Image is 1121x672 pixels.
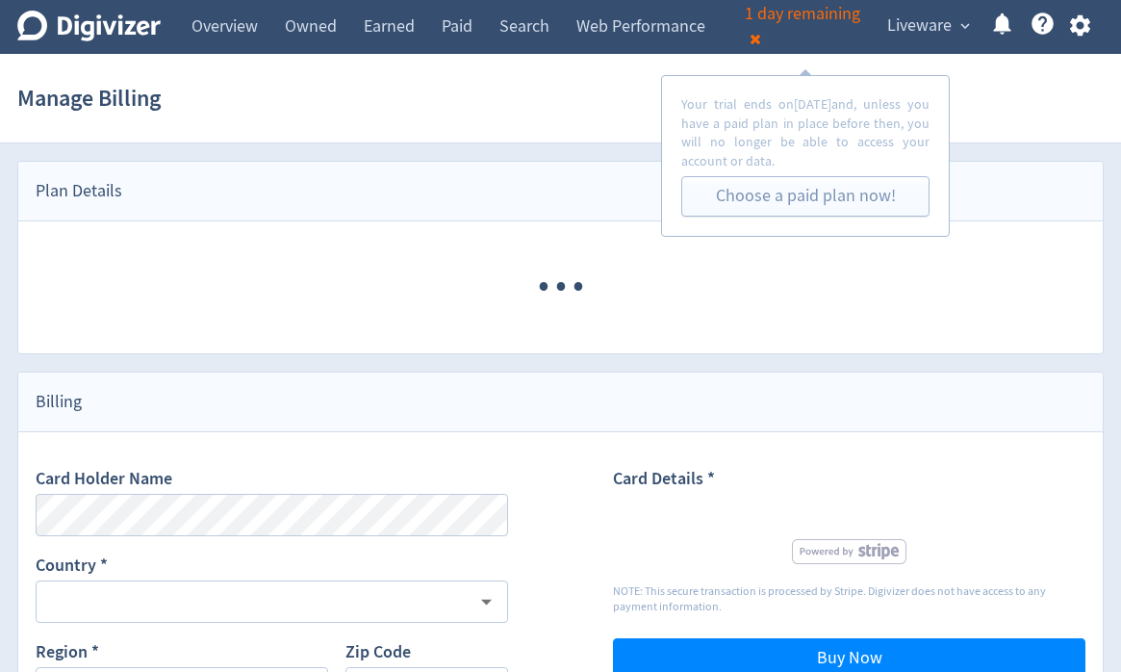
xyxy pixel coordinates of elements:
p: Your trial ends on [DATE] and, unless you have a paid plan in place before then, you will no long... [681,95,930,170]
label: Region * [36,640,99,667]
span: · [535,239,552,336]
label: Card Holder Name [36,467,172,494]
label: Country * [36,554,108,581]
p: NOTE: This secure transaction is processed by Stripe. Digivizer does not have access to any payme... [613,583,1085,616]
a: Choose a paid plan now! [716,185,896,207]
label: Zip Code [345,640,411,667]
div: Billing [18,373,1103,432]
button: Choose a paid plan now! [681,176,930,217]
button: Open [471,586,501,616]
iframe: Secure payment input frame [613,491,1085,508]
span: · [552,239,570,336]
label: Card Details * [613,467,715,493]
button: Liveware [880,11,975,41]
span: Buy Now [817,650,882,667]
h1: Manage Billing [17,67,161,129]
span: 1 day remaining [745,3,860,25]
span: · [570,239,587,336]
span: Liveware [887,11,952,41]
div: Plan Details [18,162,1103,221]
span: expand_more [956,17,974,35]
